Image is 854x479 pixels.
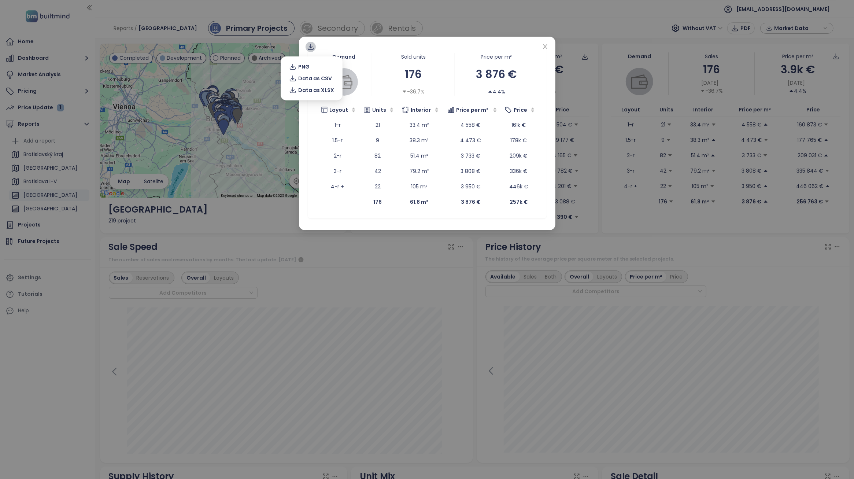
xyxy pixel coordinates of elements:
td: 22 [359,179,397,194]
span: Price [514,106,527,114]
span: 161k € [511,121,526,129]
td: 1.5-r [317,133,359,148]
td: 3-r [317,163,359,179]
div: Sold units [372,53,455,61]
span: PNG [298,63,310,71]
div: 3 876 € [455,66,538,83]
td: 105 m² [397,179,442,194]
span: Interior [411,106,431,114]
div: -36.7% [402,88,425,96]
div: 176 [372,66,455,83]
span: 4 558 € [461,121,481,129]
span: 3 733 € [461,152,481,159]
div: Price per m² [455,53,538,61]
span: 4 473 € [461,137,481,144]
span: 178k € [511,137,527,144]
td: 79.2 m² [397,163,442,179]
span: Data as XLSX [298,86,334,94]
td: 4-r + [317,179,359,194]
td: 1-r [317,117,359,133]
span: 446k € [509,183,528,190]
img: wallet [336,74,352,90]
td: 51.4 m² [397,148,442,163]
span: Layout [329,106,348,114]
td: 9 [359,133,397,148]
span: Price per m² [456,106,489,114]
span: 3 950 € [461,183,481,190]
span: caret-down [402,89,407,94]
span: 3 808 € [461,167,481,175]
b: 61.8 m² [410,198,428,206]
div: Demand [317,53,372,61]
button: Close [541,43,549,51]
b: 257k € [510,198,528,206]
td: 38.3 m² [397,133,442,148]
span: caret-up [488,89,493,94]
td: 33.4 m² [397,117,442,133]
b: 176 [374,198,382,206]
div: 4.4% [488,88,505,96]
td: 42 [359,163,397,179]
span: 209k € [510,152,528,159]
span: Units [373,106,387,114]
button: Data as CSV [285,73,338,84]
td: 2-r [317,148,359,163]
b: 3 876 € [461,198,481,206]
span: close [542,44,548,49]
td: 21 [359,117,397,133]
span: 336k € [510,167,528,175]
button: PNG [285,61,338,73]
span: Data as CSV [298,74,332,82]
td: 82 [359,148,397,163]
button: Data as XLSX [285,84,338,96]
